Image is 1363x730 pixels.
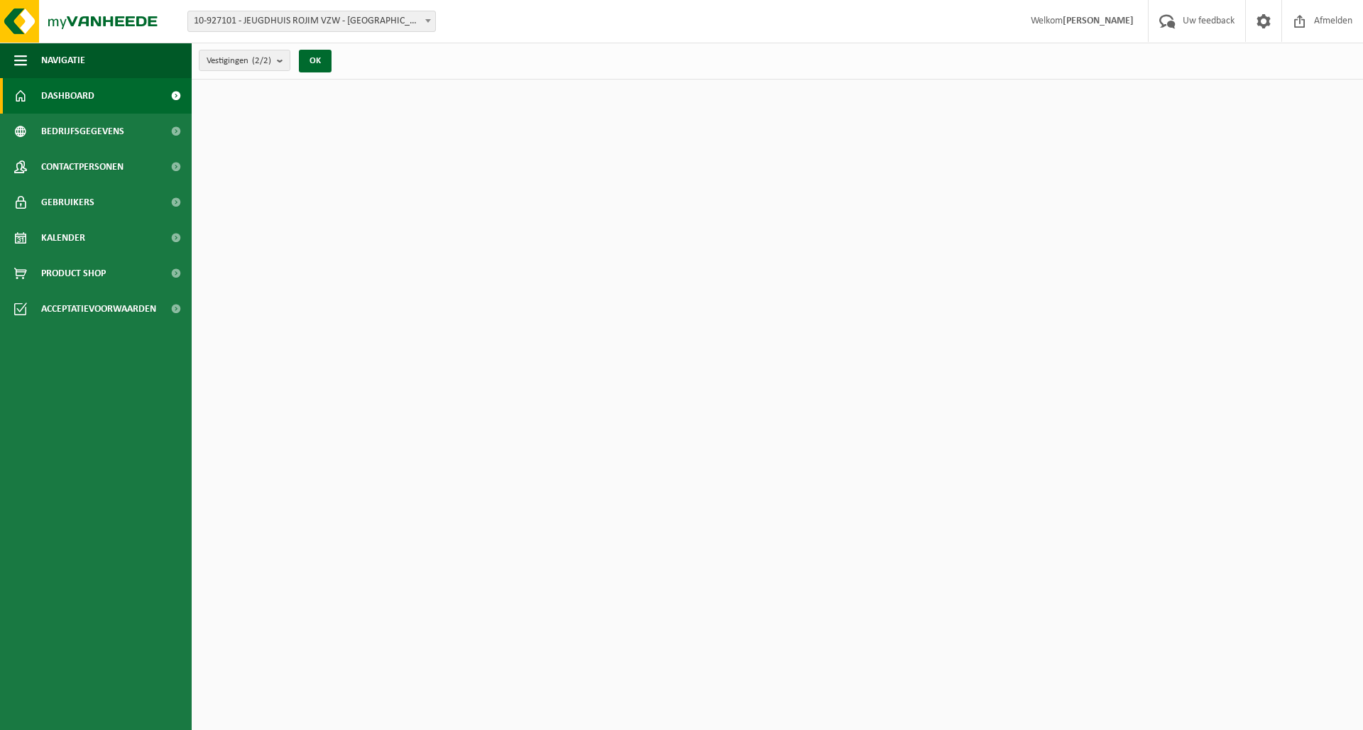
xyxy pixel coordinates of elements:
span: Kalender [41,220,85,256]
strong: [PERSON_NAME] [1063,16,1134,26]
span: 10-927101 - JEUGDHUIS ROJIM VZW - MECHELEN [188,11,435,31]
span: Acceptatievoorwaarden [41,291,156,327]
count: (2/2) [252,56,271,65]
button: Vestigingen(2/2) [199,50,290,71]
span: 10-927101 - JEUGDHUIS ROJIM VZW - MECHELEN [187,11,436,32]
span: Gebruikers [41,185,94,220]
span: Product Shop [41,256,106,291]
span: Bedrijfsgegevens [41,114,124,149]
button: OK [299,50,332,72]
span: Vestigingen [207,50,271,72]
span: Dashboard [41,78,94,114]
span: Contactpersonen [41,149,124,185]
span: Navigatie [41,43,85,78]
